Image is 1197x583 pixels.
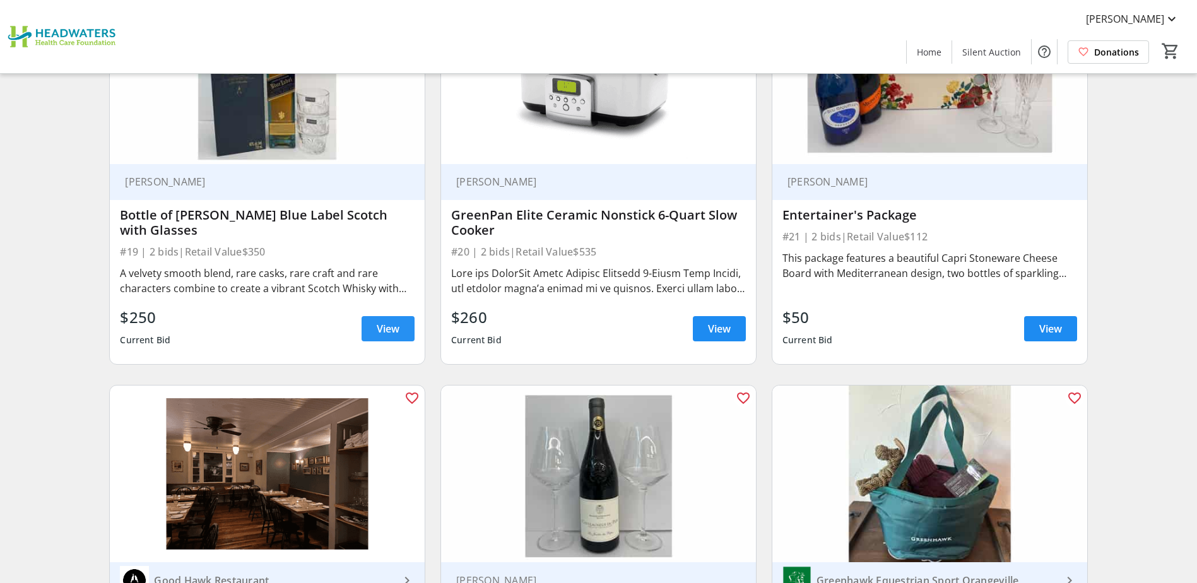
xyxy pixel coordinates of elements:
div: GreenPan Elite Ceramic Nonstick 6-Quart Slow Cooker [451,208,746,238]
div: [PERSON_NAME] [451,175,731,188]
div: [PERSON_NAME] [120,175,399,188]
a: Home [907,40,952,64]
div: $250 [120,306,170,329]
div: This package features a beautiful Capri Stoneware Cheese Board with Mediterranean design, two bot... [782,250,1077,281]
a: Silent Auction [952,40,1031,64]
span: Home [917,45,941,59]
div: Current Bid [120,329,170,351]
a: Donations [1068,40,1149,64]
a: View [1024,316,1077,341]
mat-icon: favorite_outline [736,391,751,406]
div: #19 | 2 bids | Retail Value $350 [120,243,415,261]
button: Cart [1159,40,1182,62]
div: A velvety smooth blend, rare casks, rare craft and rare characters combine to create a vibrant Sc... [120,266,415,296]
span: View [377,321,399,336]
img: Come Dine With Good Hawk! [110,386,425,563]
button: [PERSON_NAME] [1076,9,1189,29]
div: Lore ips DolorSit Ametc Adipisc Elitsedd 9-Eiusm Temp Incidi, utl etdolor magna’a enimad mi ve qu... [451,266,746,296]
div: Entertainer's Package [782,208,1077,223]
span: Donations [1094,45,1139,59]
img: Shedrow K9 Lovers Package [772,386,1087,563]
span: Silent Auction [962,45,1021,59]
mat-icon: favorite_outline [404,391,420,406]
span: View [708,321,731,336]
div: $50 [782,306,833,329]
a: View [362,316,415,341]
span: View [1039,321,1062,336]
img: Headwaters Health Care Foundation's Logo [8,5,120,68]
img: Francois-Xavier Nicolas Chateauneuf du Pape [441,386,756,563]
div: $260 [451,306,502,329]
a: View [693,316,746,341]
div: #20 | 2 bids | Retail Value $535 [451,243,746,261]
div: [PERSON_NAME] [782,175,1062,188]
button: Help [1032,39,1057,64]
div: Bottle of [PERSON_NAME] Blue Label Scotch with Glasses [120,208,415,238]
div: Current Bid [782,329,833,351]
mat-icon: favorite_outline [1067,391,1082,406]
div: Current Bid [451,329,502,351]
div: #21 | 2 bids | Retail Value $112 [782,228,1077,245]
span: [PERSON_NAME] [1086,11,1164,26]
